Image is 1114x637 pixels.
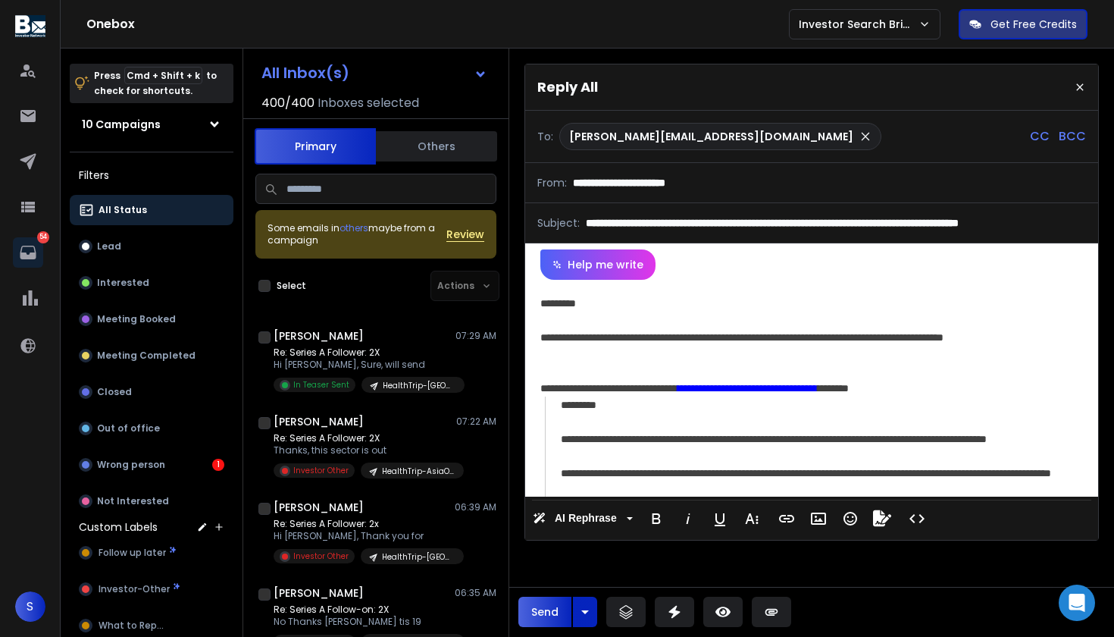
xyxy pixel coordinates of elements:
[70,195,233,225] button: All Status
[212,459,224,471] div: 1
[82,117,161,132] h1: 10 Campaigns
[903,504,931,534] button: Code View
[70,109,233,140] button: 10 Campaigns
[804,504,833,534] button: Insert Image (⌘P)
[70,574,233,604] button: Investor-Other
[99,583,170,595] span: Investor-Other
[70,538,233,568] button: Follow up later
[268,222,446,246] div: Some emails in maybe from a campaign
[382,551,455,563] p: HealthTrip-[GEOGRAPHIC_DATA]
[642,504,671,534] button: Bold (⌘B)
[799,17,918,32] p: Investor Search Brillwood
[446,227,484,242] button: Review
[94,68,217,99] p: Press to check for shortcuts.
[569,129,853,144] p: [PERSON_NAME][EMAIL_ADDRESS][DOMAIN_NAME]
[13,237,43,268] a: 54
[97,459,165,471] p: Wrong person
[772,504,801,534] button: Insert Link (⌘K)
[868,504,897,534] button: Signature
[1030,127,1050,146] p: CC
[537,129,553,144] p: To:
[261,94,314,112] span: 400 / 400
[99,547,166,559] span: Follow up later
[959,9,1087,39] button: Get Free Credits
[340,221,368,234] span: others
[706,504,734,534] button: Underline (⌘U)
[540,249,656,280] button: Help me write
[537,175,567,190] p: From:
[274,347,455,359] p: Re: Series A Follower: 2X
[97,495,169,507] p: Not Interested
[37,231,49,243] p: 54
[737,504,766,534] button: More Text
[70,165,233,186] h3: Filters
[274,616,455,628] p: No Thanks [PERSON_NAME] tis 19
[274,328,364,344] h1: [PERSON_NAME]
[537,215,580,231] p: Subject:
[79,519,158,535] h3: Custom Labels
[70,304,233,334] button: Meeting Booked
[277,280,306,292] label: Select
[293,379,349,391] p: In Teaser Sent
[383,380,455,391] p: HealthTrip-[GEOGRAPHIC_DATA]
[70,231,233,262] button: Lead
[318,94,419,112] h3: Inboxes selected
[97,386,132,398] p: Closed
[274,444,455,457] p: Thanks, this sector is out
[70,268,233,298] button: Interested
[70,486,233,516] button: Not Interested
[99,204,147,216] p: All Status
[537,77,598,98] p: Reply All
[382,466,455,477] p: HealthTrip-AsiaOceania 3
[274,414,364,429] h1: [PERSON_NAME]
[70,377,233,407] button: Closed
[124,67,202,84] span: Cmd + Shift + k
[455,501,496,513] p: 06:39 AM
[97,277,149,289] p: Interested
[376,130,497,163] button: Others
[97,240,121,253] p: Lead
[97,313,176,325] p: Meeting Booked
[274,585,364,601] h1: [PERSON_NAME]
[86,15,789,33] h1: Onebox
[274,518,455,530] p: Re: Series A Follower: 2x
[455,330,496,342] p: 07:29 AM
[15,591,45,622] button: S
[249,58,499,88] button: All Inbox(s)
[836,504,865,534] button: Emoticons
[70,340,233,371] button: Meeting Completed
[674,504,703,534] button: Italic (⌘I)
[15,15,45,37] img: logo
[274,432,455,444] p: Re: Series A Follower: 2X
[274,359,455,371] p: Hi [PERSON_NAME], Sure, will send
[274,530,455,542] p: Hi [PERSON_NAME], Thank you for
[1059,585,1095,621] div: Open Intercom Messenger
[97,350,196,362] p: Meeting Completed
[456,416,496,428] p: 07:22 AM
[1059,127,1086,146] p: BCC
[255,128,376,165] button: Primary
[70,413,233,444] button: Out of office
[455,587,496,599] p: 06:35 AM
[261,65,349,80] h1: All Inbox(s)
[518,597,571,627] button: Send
[97,422,160,435] p: Out of office
[274,604,455,616] p: Re: Series A Follow-on: 2X
[293,551,349,562] p: Investor Other
[293,465,349,476] p: Investor Other
[70,450,233,480] button: Wrong person1
[530,504,636,534] button: AI Rephrase
[99,620,164,632] span: What to Reply
[990,17,1077,32] p: Get Free Credits
[552,512,620,525] span: AI Rephrase
[274,500,364,515] h1: [PERSON_NAME]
